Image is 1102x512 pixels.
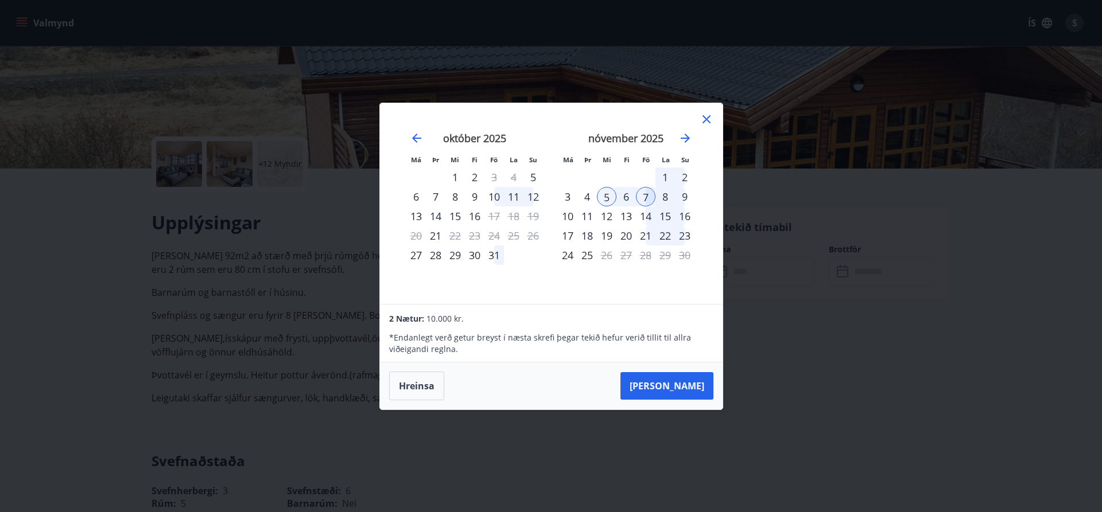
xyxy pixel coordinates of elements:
[675,167,694,187] div: 2
[465,187,484,206] td: Choose fimmtudagur, 9. október 2025 as your check-in date. It’s available.
[523,167,543,187] td: Choose sunnudagur, 5. október 2025 as your check-in date. It’s available.
[529,155,537,164] small: Su
[389,372,444,400] button: Hreinsa
[616,187,636,206] div: 6
[597,187,616,206] td: Selected as start date. miðvikudagur, 5. nóvember 2025
[523,167,543,187] div: Aðeins innritun í boði
[675,206,694,226] td: Choose sunnudagur, 16. nóvember 2025 as your check-in date. It’s available.
[432,155,439,164] small: Þr
[577,187,597,206] div: 4
[616,226,636,245] div: 20
[406,226,426,245] td: Not available. mánudagur, 20. október 2025
[597,245,616,265] td: Choose miðvikudagur, 26. nóvember 2025 as your check-in date. It’s available.
[636,245,655,265] td: Not available. föstudagur, 28. nóvember 2025
[558,206,577,226] td: Choose mánudagur, 10. nóvember 2025 as your check-in date. It’s available.
[675,245,694,265] td: Not available. sunnudagur, 30. nóvember 2025
[620,372,713,400] button: [PERSON_NAME]
[636,206,655,226] td: Choose föstudagur, 14. nóvember 2025 as your check-in date. It’s available.
[678,131,692,145] div: Move forward to switch to the next month.
[426,206,445,226] td: Choose þriðjudagur, 14. október 2025 as your check-in date. It’s available.
[443,131,506,145] strong: október 2025
[636,206,655,226] div: 14
[406,245,426,265] td: Choose mánudagur, 27. október 2025 as your check-in date. It’s available.
[616,226,636,245] td: Choose fimmtudagur, 20. nóvember 2025 as your check-in date. It’s available.
[616,245,636,265] td: Not available. fimmtudagur, 27. nóvember 2025
[426,226,445,245] td: Choose þriðjudagur, 21. október 2025 as your check-in date. It’s available.
[445,245,465,265] td: Choose miðvikudagur, 29. október 2025 as your check-in date. It’s available.
[577,206,597,226] td: Choose þriðjudagur, 11. nóvember 2025 as your check-in date. It’s available.
[426,187,445,206] div: 7
[655,187,675,206] div: 8
[504,206,523,226] td: Not available. laugardagur, 18. október 2025
[465,167,484,187] td: Choose fimmtudagur, 2. október 2025 as your check-in date. It’s available.
[445,226,465,245] td: Choose miðvikudagur, 22. október 2025 as your check-in date. It’s available.
[426,226,445,245] div: Aðeins innritun í boði
[675,187,694,206] div: 9
[445,187,465,206] div: 8
[510,155,518,164] small: La
[465,226,484,245] td: Not available. fimmtudagur, 23. október 2025
[484,226,504,245] td: Not available. föstudagur, 24. október 2025
[636,187,655,206] div: 7
[675,226,694,245] div: 23
[597,206,616,226] div: 12
[445,206,465,226] td: Choose miðvikudagur, 15. október 2025 as your check-in date. It’s available.
[445,226,465,245] div: Aðeins útritun í boði
[523,187,543,206] div: 12
[465,245,484,265] td: Choose fimmtudagur, 30. október 2025 as your check-in date. It’s available.
[426,187,445,206] td: Choose þriðjudagur, 7. október 2025 as your check-in date. It’s available.
[675,206,694,226] div: 16
[597,187,616,206] div: 5
[406,187,426,206] td: Choose mánudagur, 6. október 2025 as your check-in date. It’s available.
[616,206,636,226] td: Choose fimmtudagur, 13. nóvember 2025 as your check-in date. It’s available.
[558,226,577,245] div: 17
[588,131,663,145] strong: nóvember 2025
[577,226,597,245] div: 18
[445,167,465,187] div: 1
[394,117,709,290] div: Calendar
[642,155,650,164] small: Fö
[655,187,675,206] td: Choose laugardagur, 8. nóvember 2025 as your check-in date. It’s available.
[655,226,675,245] div: 22
[465,167,484,187] div: 2
[445,167,465,187] td: Choose miðvikudagur, 1. október 2025 as your check-in date. It’s available.
[411,155,421,164] small: Má
[426,245,445,265] div: 28
[558,245,577,265] td: Choose mánudagur, 24. nóvember 2025 as your check-in date. It’s available.
[655,167,675,187] td: Choose laugardagur, 1. nóvember 2025 as your check-in date. It’s available.
[577,187,597,206] td: Choose þriðjudagur, 4. nóvember 2025 as your check-in date. It’s available.
[655,167,675,187] div: 1
[426,313,464,324] span: 10.000 kr.
[523,187,543,206] td: Choose sunnudagur, 12. október 2025 as your check-in date. It’s available.
[636,226,655,245] div: 21
[465,206,484,226] td: Choose fimmtudagur, 16. október 2025 as your check-in date. It’s available.
[636,226,655,245] td: Choose föstudagur, 21. nóvember 2025 as your check-in date. It’s available.
[445,187,465,206] td: Choose miðvikudagur, 8. október 2025 as your check-in date. It’s available.
[603,155,611,164] small: Mi
[616,206,636,226] div: 13
[484,245,504,265] td: Choose föstudagur, 31. október 2025 as your check-in date. It’s available.
[426,245,445,265] td: Choose þriðjudagur, 28. október 2025 as your check-in date. It’s available.
[655,206,675,226] div: 15
[558,226,577,245] td: Choose mánudagur, 17. nóvember 2025 as your check-in date. It’s available.
[484,245,504,265] div: 31
[681,155,689,164] small: Su
[484,187,504,206] td: Choose föstudagur, 10. október 2025 as your check-in date. It’s available.
[490,155,498,164] small: Fö
[389,313,424,324] span: 2 Nætur:
[675,187,694,206] td: Choose sunnudagur, 9. nóvember 2025 as your check-in date. It’s available.
[406,206,426,226] td: Choose mánudagur, 13. október 2025 as your check-in date. It’s available.
[445,206,465,226] div: 15
[577,206,597,226] div: 11
[558,245,577,265] div: 24
[465,206,484,226] div: 16
[624,155,630,164] small: Fi
[472,155,478,164] small: Fi
[675,167,694,187] td: Choose sunnudagur, 2. nóvember 2025 as your check-in date. It’s available.
[451,155,459,164] small: Mi
[655,245,675,265] td: Not available. laugardagur, 29. nóvember 2025
[597,226,616,245] div: 19
[655,226,675,245] td: Choose laugardagur, 22. nóvember 2025 as your check-in date. It’s available.
[484,187,504,206] div: 10
[675,226,694,245] td: Choose sunnudagur, 23. nóvember 2025 as your check-in date. It’s available.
